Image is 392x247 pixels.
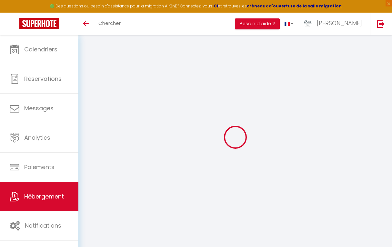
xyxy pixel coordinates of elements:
a: ICI [212,3,218,9]
span: Analytics [24,134,50,142]
img: logout [377,20,385,28]
span: Notifications [25,221,61,230]
span: [PERSON_NAME] [317,19,362,27]
span: Hébergement [24,192,64,200]
span: Calendriers [24,45,57,53]
span: Messages [24,104,54,112]
span: Réservations [24,75,62,83]
span: Paiements [24,163,55,171]
button: Besoin d'aide ? [235,18,280,29]
img: Super Booking [19,18,59,29]
a: ... [PERSON_NAME] [298,13,370,35]
a: créneaux d'ouverture de la salle migration [247,3,342,9]
img: ... [303,18,313,28]
a: Chercher [94,13,126,35]
span: Chercher [98,20,121,27]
